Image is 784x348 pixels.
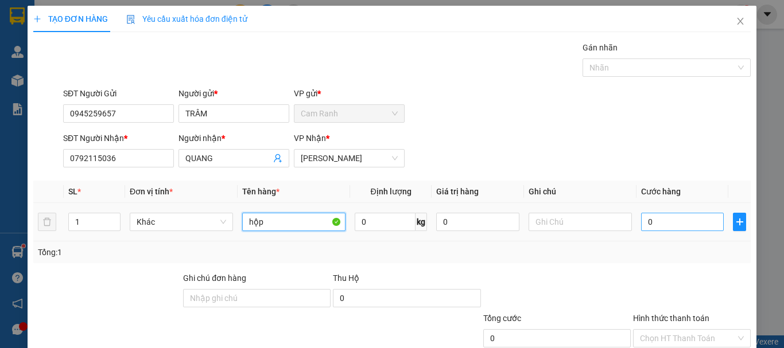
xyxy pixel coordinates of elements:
[294,134,326,143] span: VP Nhận
[242,187,280,196] span: Tên hàng
[183,273,246,283] label: Ghi chú đơn hàng
[733,213,746,231] button: plus
[38,213,56,231] button: delete
[436,187,479,196] span: Giá trị hàng
[724,6,756,38] button: Close
[529,213,632,231] input: Ghi Chú
[126,14,247,24] span: Yêu cầu xuất hóa đơn điện tử
[436,213,519,231] input: 0
[733,217,746,226] span: plus
[63,87,174,100] div: SĐT Người Gửi
[583,43,618,52] label: Gán nhãn
[242,213,346,231] input: VD: Bàn, Ghế
[63,132,174,144] div: SĐT Người Nhận
[183,289,331,307] input: Ghi chú đơn hàng
[126,15,135,24] img: icon
[178,87,289,100] div: Người gửi
[333,273,359,283] span: Thu Hộ
[736,17,745,26] span: close
[641,187,681,196] span: Cước hàng
[370,187,411,196] span: Định lượng
[294,87,405,100] div: VP gửi
[483,314,521,323] span: Tổng cước
[273,154,282,163] span: user-add
[301,105,398,122] span: Cam Ranh
[301,150,398,167] span: Phạm Ngũ Lão
[33,14,108,24] span: TẠO ĐƠN HÀNG
[178,132,289,144] div: Người nhận
[130,187,173,196] span: Đơn vị tính
[33,15,41,23] span: plus
[38,246,304,259] div: Tổng: 1
[416,213,427,231] span: kg
[524,181,636,203] th: Ghi chú
[68,187,77,196] span: SL
[137,213,226,230] span: Khác
[633,314,709,323] label: Hình thức thanh toán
